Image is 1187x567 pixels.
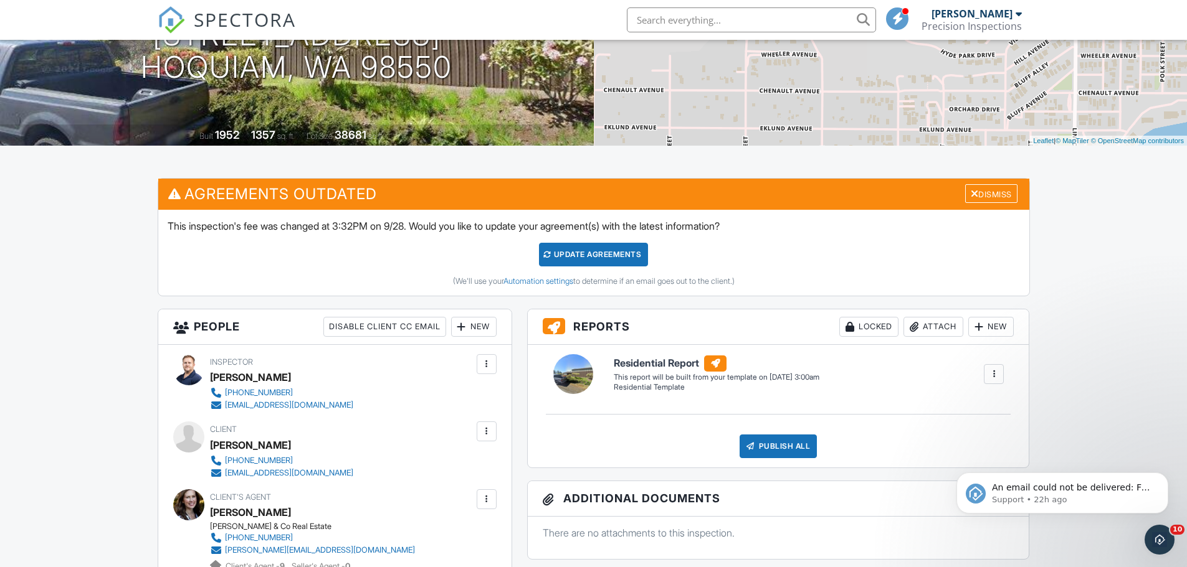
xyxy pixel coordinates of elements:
[614,355,819,372] h6: Residential Report
[932,7,1013,20] div: [PERSON_NAME]
[225,533,293,543] div: [PHONE_NUMBER]
[251,128,275,141] div: 1357
[938,446,1187,533] iframe: Intercom notifications message
[158,6,185,34] img: The Best Home Inspection Software - Spectora
[158,179,1029,209] h3: Agreements Outdated
[903,317,963,337] div: Attach
[194,6,296,32] span: SPECTORA
[141,19,452,85] h1: [STREET_ADDRESS] Hoquiam, WA 98550
[215,128,239,141] div: 1952
[210,503,291,522] a: [PERSON_NAME]
[225,400,353,410] div: [EMAIL_ADDRESS][DOMAIN_NAME]
[968,317,1014,337] div: New
[210,522,425,532] div: [PERSON_NAME] & Co Real Estate
[210,467,353,479] a: [EMAIL_ADDRESS][DOMAIN_NAME]
[539,243,648,266] div: Update Agreements
[158,210,1029,296] div: This inspection's fee was changed at 3:32PM on 9/28. Would you like to update your agreement(s) w...
[210,532,415,544] a: [PHONE_NUMBER]
[528,309,1029,345] h3: Reports
[528,481,1029,517] h3: Additional Documents
[158,309,512,345] h3: People
[199,131,213,141] span: Built
[368,131,384,141] span: sq.ft.
[210,544,415,556] a: [PERSON_NAME][EMAIL_ADDRESS][DOMAIN_NAME]
[1091,137,1184,144] a: © OpenStreetMap contributors
[740,434,818,458] div: Publish All
[210,436,291,454] div: [PERSON_NAME]
[225,545,415,555] div: [PERSON_NAME][EMAIL_ADDRESS][DOMAIN_NAME]
[210,387,353,399] a: [PHONE_NUMBER]
[210,357,253,367] span: Inspector
[451,317,497,337] div: New
[922,20,1022,32] div: Precision Inspections
[323,317,446,337] div: Disable Client CC Email
[1030,136,1187,146] div: |
[1056,137,1089,144] a: © MapTiler
[627,7,876,32] input: Search everything...
[225,388,293,398] div: [PHONE_NUMBER]
[503,276,573,286] a: Automation settings
[614,372,819,382] div: This report will be built from your template on [DATE] 3:00am
[965,184,1018,204] div: Dismiss
[839,317,899,337] div: Locked
[225,468,353,478] div: [EMAIL_ADDRESS][DOMAIN_NAME]
[210,492,271,502] span: Client's Agent
[307,131,333,141] span: Lot Size
[210,368,291,387] div: [PERSON_NAME]
[210,424,237,434] span: Client
[168,276,1020,286] div: (We'll use your to determine if an email goes out to the client.)
[225,456,293,466] div: [PHONE_NUMBER]
[1170,525,1185,535] span: 10
[158,17,296,43] a: SPECTORA
[335,128,366,141] div: 38681
[277,131,295,141] span: sq. ft.
[210,454,353,467] a: [PHONE_NUMBER]
[1033,137,1054,144] a: Leaflet
[614,382,819,393] div: Residential Template
[543,526,1014,540] p: There are no attachments to this inspection.
[210,399,353,411] a: [EMAIL_ADDRESS][DOMAIN_NAME]
[1145,525,1175,555] iframe: Intercom live chat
